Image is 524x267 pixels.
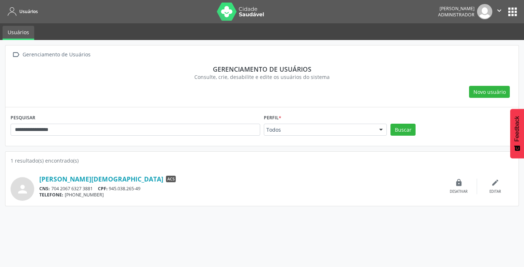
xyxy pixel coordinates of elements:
label: PESQUISAR [11,112,35,124]
span: Feedback [514,116,520,142]
img: img [477,4,492,19]
div: Gerenciamento de usuários [16,65,508,73]
div: 1 resultado(s) encontrado(s) [11,157,513,164]
i: lock [455,179,463,187]
a: Usuários [3,26,34,40]
span: Usuários [19,8,38,15]
div: Editar [489,189,501,194]
button: Feedback - Mostrar pesquisa [510,109,524,158]
span: TELEFONE: [39,192,63,198]
span: CNS: [39,186,50,192]
div: 704 2067 6327 3881 945.038.265-49 [39,186,441,192]
div: [PHONE_NUMBER] [39,192,441,198]
div: [PERSON_NAME] [438,5,475,12]
span: Administrador [438,12,475,18]
div: Gerenciamento de Usuários [21,49,92,60]
a:  Gerenciamento de Usuários [11,49,92,60]
i:  [11,49,21,60]
i:  [495,7,503,15]
label: Perfil [264,112,281,124]
span: ACS [166,176,176,182]
a: [PERSON_NAME][DEMOGRAPHIC_DATA] [39,175,163,183]
button:  [492,4,506,19]
i: person [16,183,29,196]
div: Consulte, crie, desabilite e edite os usuários do sistema [16,73,508,81]
button: Novo usuário [469,86,510,98]
i: edit [491,179,499,187]
button: Buscar [390,124,416,136]
span: Novo usuário [473,88,506,96]
button: apps [506,5,519,18]
span: Todos [266,126,372,133]
a: Usuários [5,5,38,17]
div: Desativar [450,189,468,194]
span: CPF: [98,186,108,192]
